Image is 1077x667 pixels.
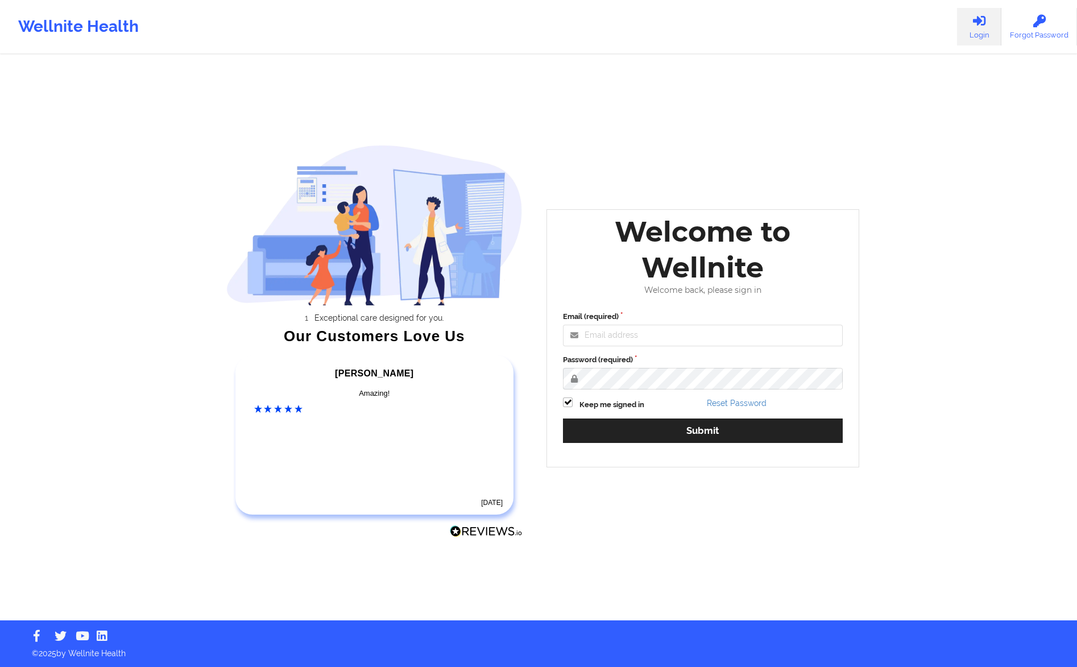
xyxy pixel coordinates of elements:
a: Reset Password [707,399,767,408]
a: Forgot Password [1001,8,1077,45]
label: Keep me signed in [579,399,644,411]
img: Reviews.io Logo [450,525,523,537]
li: Exceptional care designed for you. [236,313,523,322]
a: Reviews.io Logo [450,525,523,540]
div: Our Customers Love Us [226,330,523,342]
time: [DATE] [481,499,503,507]
p: © 2025 by Wellnite Health [24,640,1053,659]
div: Welcome to Wellnite [555,214,851,285]
label: Email (required) [563,311,843,322]
label: Password (required) [563,354,843,366]
img: wellnite-auth-hero_200.c722682e.png [226,144,523,305]
a: Login [957,8,1001,45]
div: Amazing! [254,388,495,399]
span: [PERSON_NAME] [335,368,413,378]
input: Email address [563,325,843,346]
button: Submit [563,419,843,443]
div: Welcome back, please sign in [555,285,851,295]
